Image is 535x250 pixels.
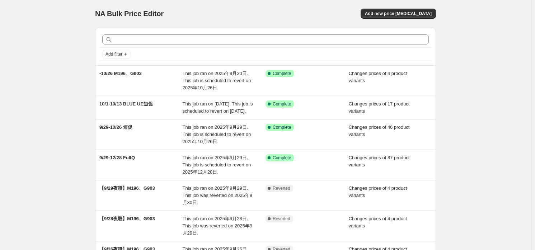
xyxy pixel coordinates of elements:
span: 9/29-12/28 FullQ [99,155,135,160]
span: Changes prices of 17 product variants [349,101,410,114]
span: Complete [273,101,291,107]
span: Add new price [MEDICAL_DATA] [365,11,432,16]
span: This job ran on 2025年9月28日. This job was reverted on 2025年9月29日. [183,216,252,236]
span: Add filter [105,51,122,57]
button: Add filter [102,50,131,58]
span: Changes prices of 4 product variants [349,185,407,198]
span: Complete [273,124,291,130]
span: Changes prices of 87 product variants [349,155,410,168]
span: This job ran on 2025年9月29日. This job is scheduled to revert on 2025年12月28日. [183,155,251,175]
span: -10/26 M196、G903 [99,71,142,76]
span: NA Bulk Price Editor [95,10,164,18]
span: 10/1-10/13 BLUE UE短促 [99,101,153,107]
span: Complete [273,71,291,76]
span: Complete [273,155,291,161]
span: 【9/28夜殺】M196、G903 [99,216,155,221]
span: This job ran on 2025年9月29日. This job is scheduled to revert on 2025年10月26日. [183,124,251,144]
span: Changes prices of 46 product variants [349,124,410,137]
span: Reverted [273,216,290,222]
span: Changes prices of 4 product variants [349,71,407,83]
span: This job ran on 2025年9月29日. This job was reverted on 2025年9月30日. [183,185,252,205]
span: This job ran on [DATE]. This job is scheduled to revert on [DATE]. [183,101,253,114]
span: 【9/29夜殺】M196、G903 [99,185,155,191]
span: Changes prices of 4 product variants [349,216,407,228]
span: This job ran on 2025年9月30日. This job is scheduled to revert on 2025年10月26日. [183,71,251,90]
span: 9/29-10/26 短促 [99,124,132,130]
span: Reverted [273,185,290,191]
button: Add new price [MEDICAL_DATA] [361,9,436,19]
